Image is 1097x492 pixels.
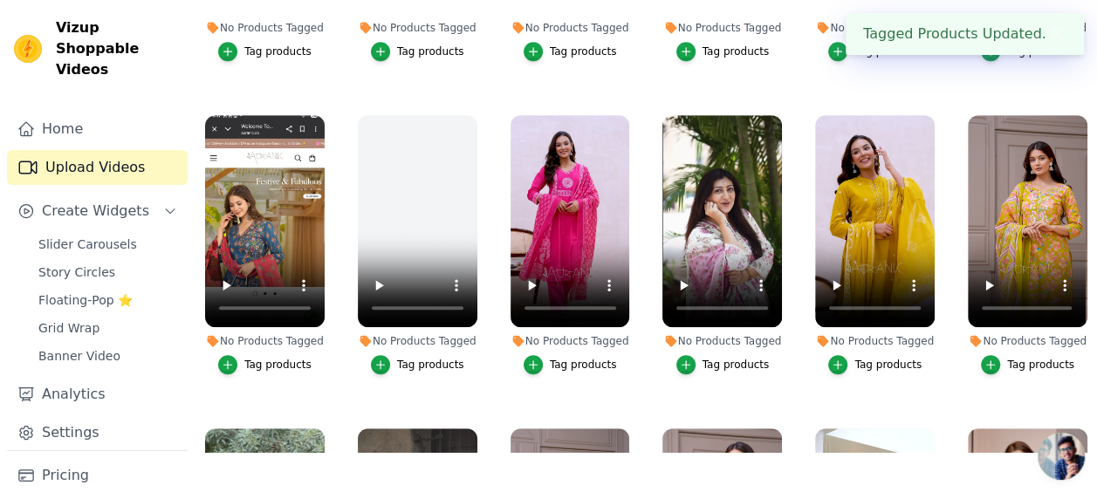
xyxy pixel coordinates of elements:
a: Open chat [1038,433,1085,480]
div: Tag products [703,358,770,372]
a: Banner Video [28,344,188,368]
span: Floating-Pop ⭐ [38,291,133,309]
div: No Products Tagged [815,21,935,35]
button: Tag products [218,42,312,61]
div: Tag products [854,358,922,372]
button: Tag products [524,355,617,374]
a: Settings [7,415,188,450]
button: Tag products [371,355,464,374]
div: No Products Tagged [511,21,630,35]
span: Banner Video [38,347,120,365]
span: Slider Carousels [38,236,137,253]
div: No Products Tagged [205,21,325,35]
button: Tag products [981,355,1074,374]
a: Slider Carousels [28,232,188,256]
div: No Products Tagged [358,21,477,35]
span: Vizup Shoppable Videos [56,17,181,80]
a: Analytics [7,377,188,412]
div: No Products Tagged [815,334,935,348]
div: Tag products [703,44,770,58]
button: Create Widgets [7,194,188,229]
div: Tag products [550,44,617,58]
button: Tag products [371,42,464,61]
button: Close [1046,24,1066,44]
div: Tagged Products Updated. [846,13,1084,55]
div: Tag products [244,44,312,58]
div: No Products Tagged [662,334,782,348]
div: Tag products [397,44,464,58]
div: Tag products [1007,358,1074,372]
span: Grid Wrap [38,319,99,337]
div: No Products Tagged [358,334,477,348]
div: No Products Tagged [968,334,1087,348]
button: Tag products [828,42,922,61]
span: Create Widgets [42,201,149,222]
img: Vizup [14,35,42,63]
a: Grid Wrap [28,316,188,340]
div: Tag products [550,358,617,372]
div: Tag products [244,358,312,372]
button: Tag products [676,355,770,374]
div: No Products Tagged [662,21,782,35]
div: No Products Tagged [511,334,630,348]
span: Story Circles [38,263,115,281]
button: Tag products [828,355,922,374]
a: Story Circles [28,260,188,284]
button: Tag products [676,42,770,61]
div: No Products Tagged [205,334,325,348]
button: Tag products [218,355,312,374]
button: Tag products [524,42,617,61]
a: Floating-Pop ⭐ [28,288,188,312]
a: Upload Videos [7,150,188,185]
div: Tag products [397,358,464,372]
a: Home [7,112,188,147]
